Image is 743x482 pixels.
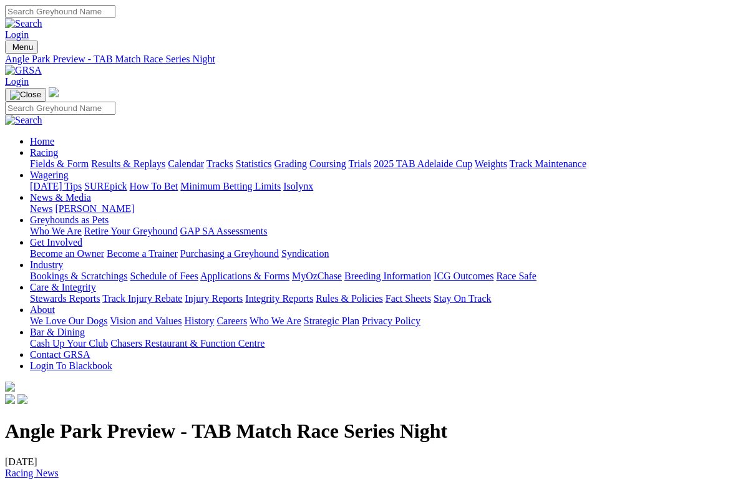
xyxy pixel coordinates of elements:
a: Isolynx [283,181,313,191]
a: Track Maintenance [510,158,586,169]
button: Toggle navigation [5,88,46,102]
div: Bar & Dining [30,338,738,349]
input: Search [5,5,115,18]
a: Home [30,136,54,147]
img: logo-grsa-white.png [49,87,59,97]
a: Coursing [309,158,346,169]
a: Weights [475,158,507,169]
a: Bar & Dining [30,327,85,337]
input: Search [5,102,115,115]
a: Tracks [206,158,233,169]
a: Greyhounds as Pets [30,214,109,225]
a: GAP SA Assessments [180,226,268,236]
a: Who We Are [250,316,301,326]
a: Rules & Policies [316,293,383,304]
a: Chasers Restaurant & Function Centre [110,338,265,349]
a: Calendar [168,158,204,169]
a: Syndication [281,248,329,259]
a: Trials [348,158,371,169]
a: Login [5,76,29,87]
h1: Angle Park Preview - TAB Match Race Series Night [5,420,738,443]
a: Privacy Policy [362,316,420,326]
a: Bookings & Scratchings [30,271,127,281]
a: News & Media [30,192,91,203]
a: Grading [274,158,307,169]
div: Wagering [30,181,738,192]
a: Racing News [5,468,59,478]
a: History [184,316,214,326]
div: About [30,316,738,327]
a: [PERSON_NAME] [55,203,134,214]
a: Racing [30,147,58,158]
a: Injury Reports [185,293,243,304]
div: Greyhounds as Pets [30,226,738,237]
a: About [30,304,55,315]
a: Breeding Information [344,271,431,281]
a: How To Bet [130,181,178,191]
img: Close [10,90,41,100]
a: Retire Your Greyhound [84,226,178,236]
a: News [30,203,52,214]
div: Care & Integrity [30,293,738,304]
a: Track Injury Rebate [102,293,182,304]
a: Stay On Track [434,293,491,304]
span: [DATE] [5,456,59,478]
a: Integrity Reports [245,293,313,304]
div: News & Media [30,203,738,214]
a: Get Involved [30,237,82,248]
a: Stewards Reports [30,293,100,304]
img: twitter.svg [17,394,27,404]
div: Racing [30,158,738,170]
a: Wagering [30,170,69,180]
div: Get Involved [30,248,738,259]
a: Become an Owner [30,248,104,259]
a: Login [5,29,29,40]
a: Minimum Betting Limits [180,181,281,191]
a: Login To Blackbook [30,360,112,371]
a: Who We Are [30,226,82,236]
a: ICG Outcomes [434,271,493,281]
a: Industry [30,259,63,270]
a: Results & Replays [91,158,165,169]
img: GRSA [5,65,42,76]
a: 2025 TAB Adelaide Cup [374,158,472,169]
a: Careers [216,316,247,326]
a: MyOzChase [292,271,342,281]
img: facebook.svg [5,394,15,404]
a: Angle Park Preview - TAB Match Race Series Night [5,54,738,65]
a: Contact GRSA [30,349,90,360]
a: Care & Integrity [30,282,96,292]
a: Vision and Values [110,316,182,326]
img: logo-grsa-white.png [5,382,15,392]
a: Fact Sheets [386,293,431,304]
a: Statistics [236,158,272,169]
img: Search [5,18,42,29]
a: Purchasing a Greyhound [180,248,279,259]
a: Race Safe [496,271,536,281]
a: Applications & Forms [200,271,289,281]
button: Toggle navigation [5,41,38,54]
a: Fields & Form [30,158,89,169]
img: Search [5,115,42,126]
a: Schedule of Fees [130,271,198,281]
span: Menu [12,42,33,52]
a: We Love Our Dogs [30,316,107,326]
a: Strategic Plan [304,316,359,326]
div: Industry [30,271,738,282]
a: [DATE] Tips [30,181,82,191]
a: Become a Trainer [107,248,178,259]
a: Cash Up Your Club [30,338,108,349]
a: SUREpick [84,181,127,191]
